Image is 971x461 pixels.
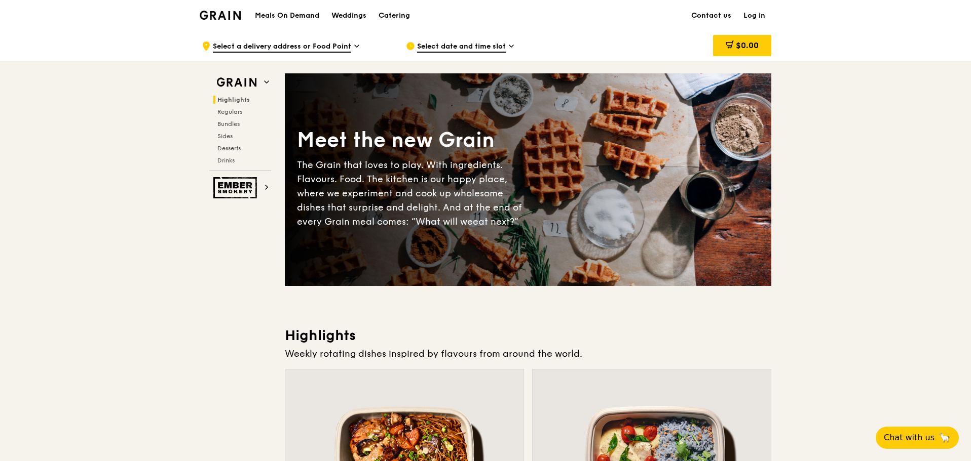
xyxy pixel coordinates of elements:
span: Desserts [217,145,241,152]
span: Regulars [217,108,242,115]
img: Grain [200,11,241,20]
span: Select a delivery address or Food Point [213,41,351,53]
span: Sides [217,133,233,140]
span: Drinks [217,157,235,164]
h3: Highlights [285,326,771,345]
button: Chat with us🦙 [876,427,959,449]
a: Weddings [325,1,372,31]
a: Log in [737,1,771,31]
span: $0.00 [736,40,759,50]
div: Meet the new Grain [297,127,528,154]
img: Ember Smokery web logo [213,177,260,198]
span: Highlights [217,96,250,103]
span: Bundles [217,120,240,128]
span: Select date and time slot [417,41,506,53]
div: Weddings [331,1,366,31]
h1: Meals On Demand [255,11,319,21]
div: The Grain that loves to play. With ingredients. Flavours. Food. The kitchen is our happy place, w... [297,158,528,229]
a: Catering [372,1,416,31]
span: eat next?” [473,216,518,227]
a: Contact us [685,1,737,31]
div: Catering [379,1,410,31]
div: Weekly rotating dishes inspired by flavours from around the world. [285,347,771,361]
span: Chat with us [884,432,935,444]
span: 🦙 [939,432,951,444]
img: Grain web logo [213,73,260,92]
